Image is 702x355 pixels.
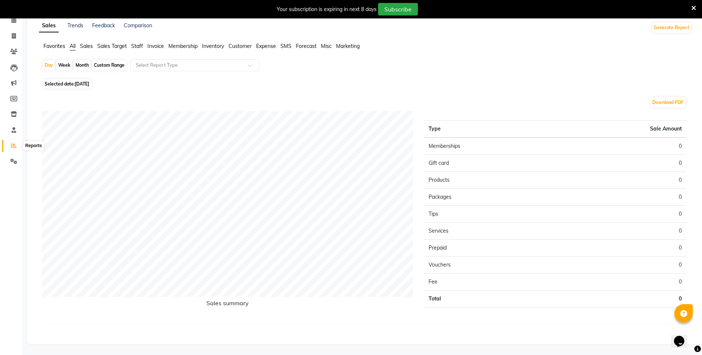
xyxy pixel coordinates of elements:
[280,43,291,49] span: SMS
[424,240,555,257] td: Prepaid
[92,22,115,29] a: Feedback
[650,97,685,108] button: Download PDF
[321,43,332,49] span: Misc
[652,22,691,33] button: Generate Report
[42,300,413,310] h6: Sales summary
[424,189,555,206] td: Packages
[97,43,127,49] span: Sales Target
[555,172,686,189] td: 0
[296,43,317,49] span: Forecast
[555,138,686,155] td: 0
[555,121,686,138] th: Sale Amount
[168,43,198,49] span: Membership
[277,6,377,13] div: Your subscription is expiring in next 8 days
[43,60,55,70] div: Day
[424,121,555,138] th: Type
[555,290,686,307] td: 0
[70,43,76,49] span: All
[147,43,164,49] span: Invoice
[23,141,43,150] div: Reports
[56,60,72,70] div: Week
[80,43,93,49] span: Sales
[555,155,686,172] td: 0
[43,43,65,49] span: Favorites
[124,22,152,29] a: Comparison
[39,19,59,32] a: Sales
[424,172,555,189] td: Products
[43,79,91,88] span: Selected date:
[378,3,418,15] button: Subscribe
[555,206,686,223] td: 0
[555,257,686,274] td: 0
[92,60,126,70] div: Custom Range
[671,326,695,348] iframe: chat widget
[555,223,686,240] td: 0
[424,138,555,155] td: Memberships
[555,274,686,290] td: 0
[74,60,91,70] div: Month
[555,240,686,257] td: 0
[424,274,555,290] td: Fee
[424,155,555,172] td: Gift card
[228,43,252,49] span: Customer
[75,81,89,87] span: [DATE]
[424,206,555,223] td: Tips
[256,43,276,49] span: Expense
[67,22,83,29] a: Trends
[555,189,686,206] td: 0
[424,257,555,274] td: Vouchers
[131,43,143,49] span: Staff
[424,223,555,240] td: Services
[202,43,224,49] span: Inventory
[336,43,360,49] span: Marketing
[424,290,555,307] td: Total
